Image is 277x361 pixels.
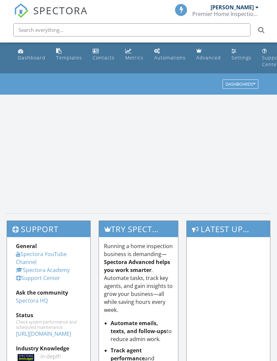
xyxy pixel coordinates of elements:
div: Premier Home Inspections [192,11,259,17]
a: Dashboard [15,45,48,64]
strong: General [16,242,37,250]
input: Search everything... [13,23,250,37]
div: Metrics [125,54,143,61]
div: Templates [56,54,82,61]
li: to reduce admin work. [111,319,173,343]
div: [PERSON_NAME] [211,4,254,11]
div: Ask the community [16,289,81,297]
a: Settings [229,45,254,64]
a: Spectora YouTube Channel [16,250,67,266]
h3: Support [7,221,90,237]
div: Dashboards [226,82,255,87]
button: Dashboards [223,80,258,89]
a: SPECTORA [14,9,88,23]
div: Industry Knowledge [16,344,81,352]
div: Automations [154,54,186,61]
a: Contacts [90,45,117,64]
div: Check system performance and scheduled maintenance. [16,319,81,330]
a: Metrics [123,45,146,64]
a: Support Center [16,274,60,282]
strong: Spectora Advanced helps you work smarter [104,258,170,274]
a: Automations (Basic) [151,45,188,64]
a: Templates [53,45,85,64]
div: Status [16,311,81,319]
img: The Best Home Inspection Software - Spectora [14,3,29,18]
a: Advanced [194,45,224,64]
div: Settings [231,54,251,61]
h3: Latest Updates [187,221,270,237]
a: Spectora Academy [16,266,70,274]
span: SPECTORA [33,3,88,17]
strong: Automate emails, texts, and follow-ups [111,319,166,335]
div: Contacts [93,54,115,61]
div: Dashboard [18,54,46,61]
a: Spectora HQ [16,297,48,304]
a: [URL][DOMAIN_NAME] [16,330,71,337]
h3: Try spectora advanced [DATE] [99,221,178,237]
div: Advanced [196,54,221,61]
p: Running a home inspection business is demanding— . Automate tasks, track key agents, and gain ins... [104,242,173,314]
